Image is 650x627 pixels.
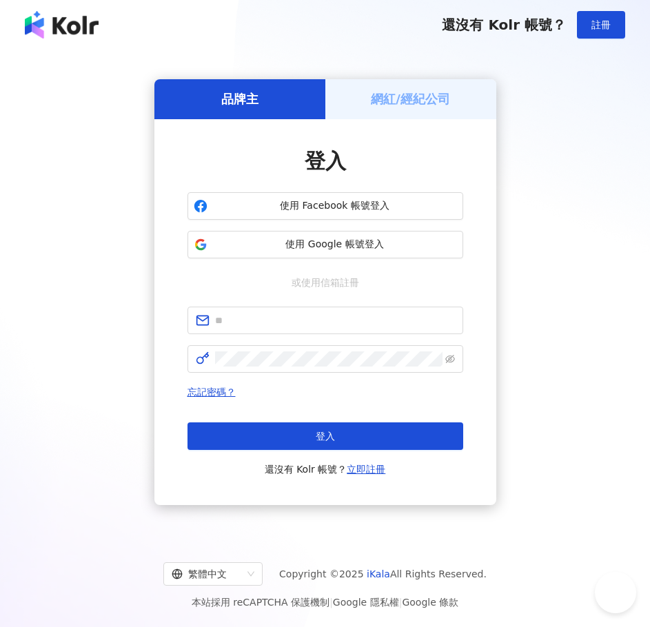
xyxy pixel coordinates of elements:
[221,90,258,107] h5: 品牌主
[445,354,455,364] span: eye-invisible
[187,387,236,398] a: 忘記密碼？
[265,461,386,477] span: 還沒有 Kolr 帳號？
[442,17,566,33] span: 還沒有 Kolr 帳號？
[347,464,385,475] a: 立即註冊
[192,594,458,610] span: 本站採用 reCAPTCHA 保護機制
[402,597,458,608] a: Google 條款
[187,422,463,450] button: 登入
[25,11,99,39] img: logo
[172,563,242,585] div: 繁體中文
[333,597,399,608] a: Google 隱私權
[591,19,611,30] span: 註冊
[577,11,625,39] button: 註冊
[187,192,463,220] button: 使用 Facebook 帳號登入
[329,597,333,608] span: |
[595,572,636,613] iframe: Help Scout Beacon - Open
[316,431,335,442] span: 登入
[279,566,487,582] span: Copyright © 2025 All Rights Reserved.
[399,597,403,608] span: |
[213,199,457,213] span: 使用 Facebook 帳號登入
[282,275,369,290] span: 或使用信箱註冊
[187,231,463,258] button: 使用 Google 帳號登入
[371,90,450,107] h5: 網紅/經紀公司
[367,568,390,579] a: iKala
[305,149,346,173] span: 登入
[213,238,457,251] span: 使用 Google 帳號登入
